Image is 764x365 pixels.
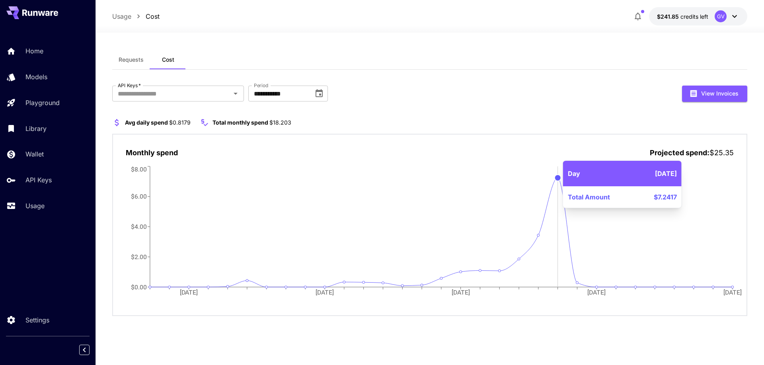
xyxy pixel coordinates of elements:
button: Collapse sidebar [79,345,90,355]
tspan: $8.00 [131,165,147,173]
p: API Keys [25,175,52,185]
div: GV [715,10,727,22]
p: Monthly spend [126,147,178,158]
p: Models [25,72,47,82]
label: API Keys [118,82,141,89]
tspan: $6.00 [131,193,147,200]
a: Usage [112,12,131,21]
button: Choose date, selected date is Aug 1, 2025 [311,86,327,101]
a: View Invoices [682,89,747,97]
span: Total monthly spend [212,119,268,126]
span: Requests [119,56,144,63]
div: $241.8546 [657,12,708,21]
tspan: [DATE] [724,289,743,296]
p: Library [25,124,47,133]
p: Settings [25,315,49,325]
span: $18.203 [269,119,291,126]
tspan: $2.00 [131,253,147,261]
tspan: [DATE] [180,289,198,296]
tspan: $0.00 [131,283,147,291]
p: Usage [25,201,45,211]
button: View Invoices [682,86,747,102]
span: Avg daily spend [125,119,168,126]
nav: breadcrumb [112,12,160,21]
tspan: [DATE] [588,289,606,296]
p: Wallet [25,149,44,159]
span: $0.8179 [169,119,191,126]
tspan: $4.00 [131,223,147,230]
tspan: [DATE] [452,289,470,296]
button: $241.8546GV [649,7,747,25]
span: Projected spend: [650,148,709,157]
p: Home [25,46,43,56]
span: Cost [162,56,174,63]
span: $241.85 [657,13,680,20]
tspan: [DATE] [316,289,334,296]
label: Period [254,82,269,89]
a: Cost [146,12,160,21]
button: Open [230,88,241,99]
span: credits left [680,13,708,20]
p: Playground [25,98,60,107]
div: Collapse sidebar [85,343,95,357]
span: $25.35 [709,148,734,157]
